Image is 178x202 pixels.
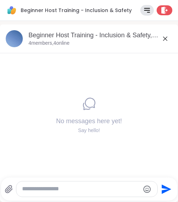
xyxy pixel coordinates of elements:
[56,117,122,126] h4: No messages here yet!
[28,40,69,47] p: 4 members, 4 online
[21,7,132,14] span: Beginner Host Training - Inclusion & Safety
[6,30,23,47] img: Beginner Host Training - Inclusion & Safety, Oct 15
[56,127,122,134] div: Say hello!
[6,4,18,16] img: ShareWell Logomark
[28,31,172,40] div: Beginner Host Training - Inclusion & Safety, [DATE]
